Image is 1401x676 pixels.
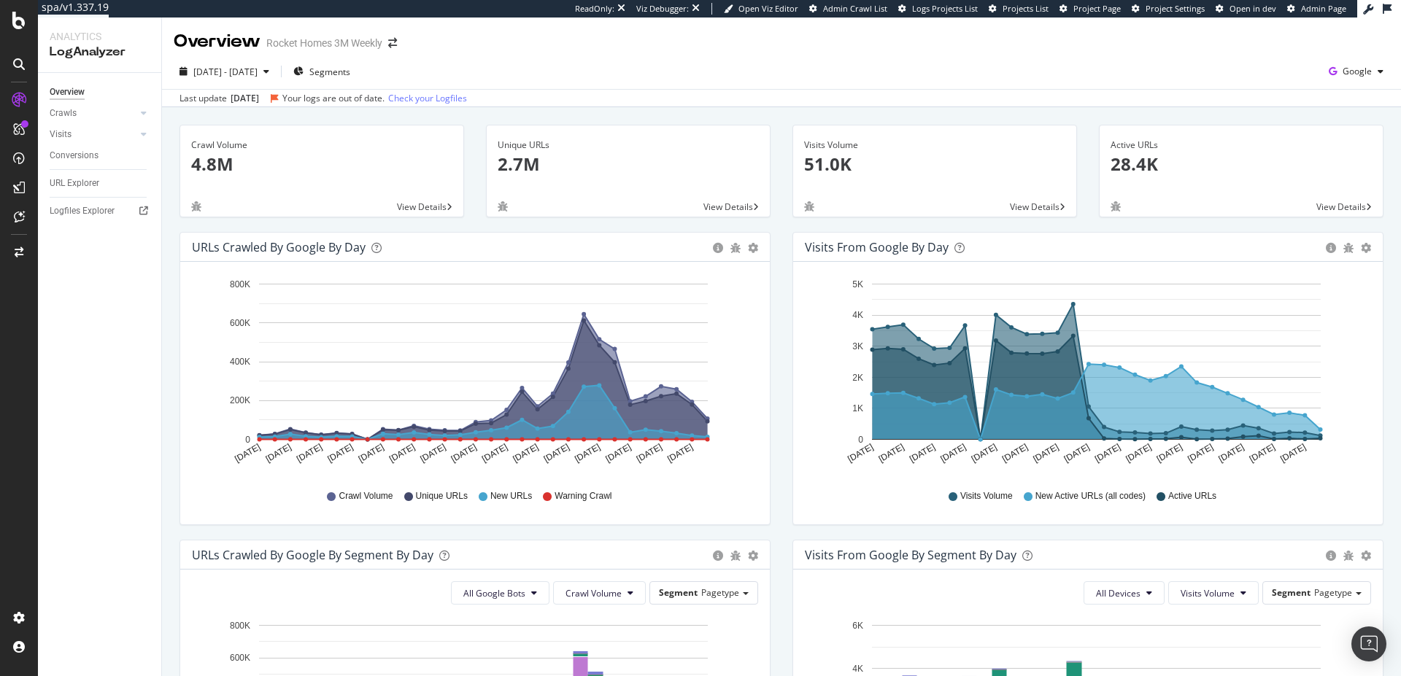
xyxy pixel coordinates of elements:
[852,664,863,674] text: 4K
[970,442,999,465] text: [DATE]
[852,279,863,290] text: 5K
[50,203,115,219] div: Logfiles Explorer
[555,490,611,502] span: Warning Crawl
[191,201,201,211] div: bug
[287,60,356,83] button: Segments
[1316,201,1366,213] span: View Details
[852,621,863,631] text: 6K
[230,279,250,290] text: 800K
[542,442,571,465] text: [DATE]
[1301,3,1346,14] span: Admin Page
[490,490,532,502] span: New URLs
[805,548,1016,562] div: Visits from Google By Segment By Day
[912,3,978,14] span: Logs Projects List
[1186,442,1215,465] text: [DATE]
[1146,3,1205,14] span: Project Settings
[846,442,875,465] text: [DATE]
[604,442,633,465] text: [DATE]
[418,442,447,465] text: [DATE]
[1343,65,1372,77] span: Google
[387,442,417,465] text: [DATE]
[1361,551,1371,561] div: gear
[50,148,151,163] a: Conversions
[388,92,467,105] a: Check your Logfiles
[50,106,136,121] a: Crawls
[449,442,479,465] text: [DATE]
[50,176,151,191] a: URL Explorer
[50,85,85,100] div: Overview
[1060,3,1121,15] a: Project Page
[282,92,385,105] div: Your logs are out of date.
[1361,243,1371,253] div: gear
[309,66,350,78] span: Segments
[575,3,614,15] div: ReadOnly:
[1343,551,1354,561] div: bug
[174,29,260,54] div: Overview
[498,139,759,152] div: Unique URLs
[233,442,262,465] text: [DATE]
[1326,551,1336,561] div: circle-info
[805,273,1366,476] svg: A chart.
[174,60,275,83] button: [DATE] - [DATE]
[730,243,741,253] div: bug
[1003,3,1049,14] span: Projects List
[266,36,382,50] div: Rocket Homes 3M Weekly
[1132,3,1205,15] a: Project Settings
[388,38,397,48] div: arrow-right-arrow-left
[566,587,622,599] span: Crawl Volume
[1343,243,1354,253] div: bug
[1351,626,1386,661] div: Open Intercom Messenger
[50,85,151,100] a: Overview
[1323,60,1389,83] button: Google
[339,490,393,502] span: Crawl Volume
[1287,3,1346,15] a: Admin Page
[180,92,467,105] div: Last update
[908,442,937,465] text: [DATE]
[1168,490,1216,502] span: Active URLs
[50,176,99,191] div: URL Explorer
[1181,587,1235,599] span: Visits Volume
[713,551,723,561] div: circle-info
[264,442,293,465] text: [DATE]
[498,152,759,176] p: 2.7M
[701,586,739,599] span: Pagetype
[230,653,250,663] text: 600K
[1216,3,1276,15] a: Open in dev
[665,442,695,465] text: [DATE]
[809,3,887,15] a: Admin Crawl List
[852,311,863,321] text: 4K
[1093,442,1122,465] text: [DATE]
[245,435,250,445] text: 0
[498,201,508,211] div: bug
[50,127,72,142] div: Visits
[50,29,150,44] div: Analytics
[1111,152,1372,176] p: 28.4K
[50,127,136,142] a: Visits
[397,201,447,213] span: View Details
[877,442,906,465] text: [DATE]
[898,3,978,15] a: Logs Projects List
[192,548,433,562] div: URLs Crawled by Google By Segment By Day
[1278,442,1308,465] text: [DATE]
[1272,586,1311,599] span: Segment
[193,66,258,78] span: [DATE] - [DATE]
[804,139,1065,152] div: Visits Volume
[960,490,1013,502] span: Visits Volume
[1062,442,1092,465] text: [DATE]
[191,139,452,152] div: Crawl Volume
[852,403,863,413] text: 1K
[416,490,468,502] span: Unique URLs
[805,240,949,255] div: Visits from Google by day
[1000,442,1030,465] text: [DATE]
[553,581,646,605] button: Crawl Volume
[1124,442,1153,465] text: [DATE]
[230,621,250,631] text: 800K
[659,586,698,599] span: Segment
[230,396,250,406] text: 200K
[230,318,250,328] text: 600K
[748,243,758,253] div: gear
[1035,490,1146,502] span: New Active URLs (all codes)
[1326,243,1336,253] div: circle-info
[50,148,99,163] div: Conversions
